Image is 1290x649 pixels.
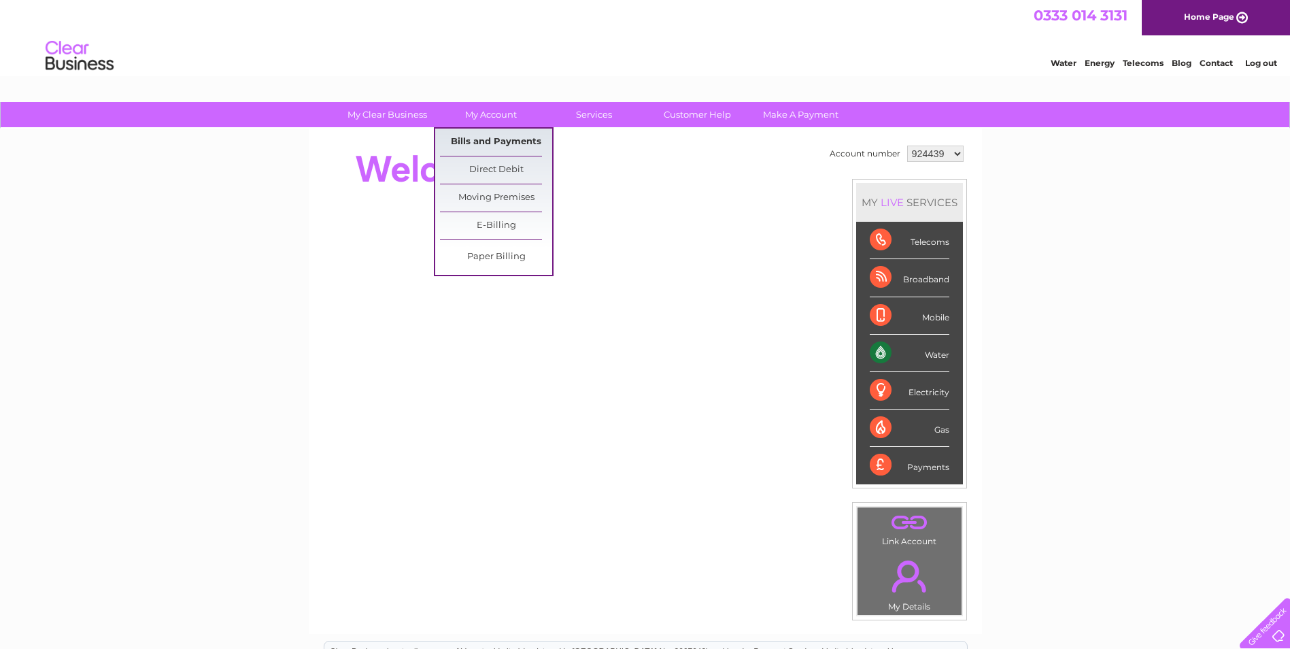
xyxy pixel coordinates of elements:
[1123,58,1164,68] a: Telecoms
[440,156,552,184] a: Direct Debit
[870,335,949,372] div: Water
[440,212,552,239] a: E-Billing
[440,244,552,271] a: Paper Billing
[1200,58,1233,68] a: Contact
[878,196,906,209] div: LIVE
[641,102,753,127] a: Customer Help
[1051,58,1076,68] a: Water
[826,142,904,165] td: Account number
[1085,58,1115,68] a: Energy
[331,102,443,127] a: My Clear Business
[870,372,949,410] div: Electricity
[857,507,962,550] td: Link Account
[861,511,958,535] a: .
[45,35,114,77] img: logo.png
[1034,7,1127,24] a: 0333 014 3131
[861,552,958,600] a: .
[435,102,547,127] a: My Account
[1245,58,1277,68] a: Log out
[440,129,552,156] a: Bills and Payments
[857,549,962,616] td: My Details
[440,184,552,212] a: Moving Premises
[870,410,949,447] div: Gas
[1172,58,1191,68] a: Blog
[870,259,949,297] div: Broadband
[870,297,949,335] div: Mobile
[870,222,949,259] div: Telecoms
[324,7,967,66] div: Clear Business is a trading name of Verastar Limited (registered in [GEOGRAPHIC_DATA] No. 3667643...
[538,102,650,127] a: Services
[745,102,857,127] a: Make A Payment
[870,447,949,484] div: Payments
[856,183,963,222] div: MY SERVICES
